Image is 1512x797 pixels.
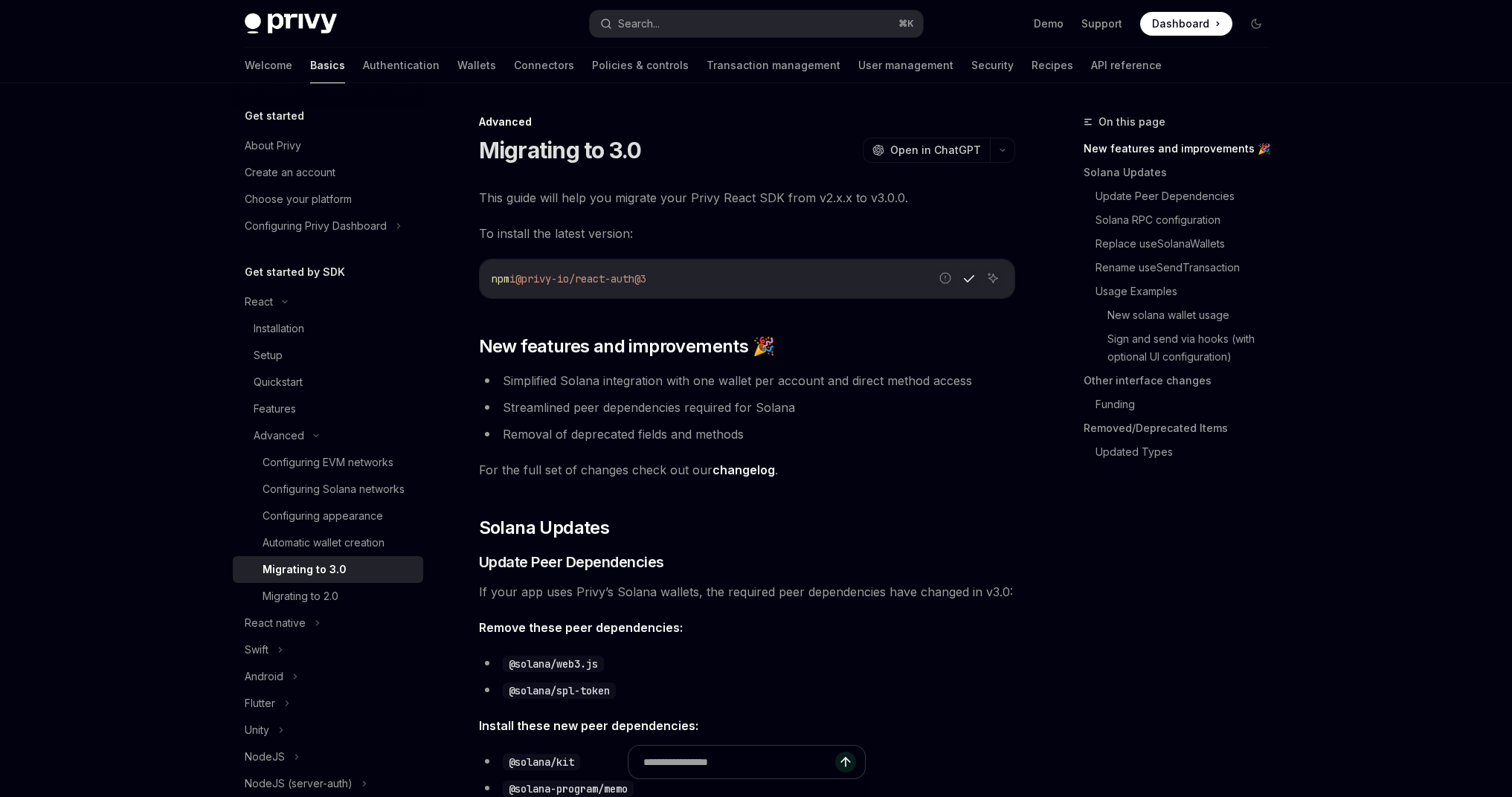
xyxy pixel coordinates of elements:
[863,138,990,163] button: Open in ChatGPT
[263,587,338,605] div: Migrating to 2.0
[1096,393,1280,416] a: Funding
[245,293,273,311] div: React
[503,656,604,672] code: @solana/web3.js
[1244,12,1268,36] button: Toggle dark mode
[233,132,423,159] a: About Privy
[233,476,423,503] a: Configuring Solana networks
[363,48,440,83] a: Authentication
[263,534,385,552] div: Automatic wallet creation
[514,48,574,83] a: Connectors
[245,137,301,155] div: About Privy
[1107,327,1280,369] a: Sign and send via hooks (with optional UI configuration)
[1084,137,1280,161] a: New features and improvements 🎉
[1096,184,1280,208] a: Update Peer Dependencies
[936,268,955,288] button: Report incorrect code
[1140,12,1232,36] a: Dashboard
[479,620,683,635] strong: Remove these peer dependencies:
[254,400,296,418] div: Features
[233,369,423,396] a: Quickstart
[233,503,423,529] a: Configuring appearance
[245,641,268,659] div: Swift
[1034,16,1064,31] a: Demo
[479,114,1015,129] div: Advanced
[233,159,423,186] a: Create an account
[479,187,1015,208] span: This guide will help you migrate your Privy React SDK from v2.x.x to v3.0.0.
[254,427,304,445] div: Advanced
[515,272,646,285] span: @privy-io/react-auth@3
[263,561,347,578] div: Migrating to 3.0
[509,272,515,285] span: i
[479,424,1015,445] li: Removal of deprecated fields and methods
[479,516,610,540] span: Solana Updates
[233,449,423,476] a: Configuring EVM networks
[890,143,981,158] span: Open in ChatGPT
[858,48,953,83] a: User management
[479,397,1015,418] li: Streamlined peer dependencies required for Solana
[1084,416,1280,440] a: Removed/Deprecated Items
[983,268,1003,288] button: Ask AI
[457,48,496,83] a: Wallets
[479,552,664,572] span: Update Peer Dependencies
[245,668,283,685] div: Android
[233,315,423,342] a: Installation
[263,480,405,498] div: Configuring Solana networks
[233,186,423,213] a: Choose your platform
[233,529,423,556] a: Automatic wallet creation
[479,581,1015,602] span: If your app uses Privy’s Solana wallets, the required peer dependencies have changed in v3.0:
[233,396,423,422] a: Features
[492,272,509,285] span: npm
[245,107,304,125] h5: Get started
[835,752,856,772] button: Send message
[245,48,292,83] a: Welcome
[245,748,285,766] div: NodeJS
[245,694,275,712] div: Flutter
[245,721,269,739] div: Unity
[479,335,774,358] span: New features and improvements 🎉
[245,263,345,281] h5: Get started by SDK
[971,48,1014,83] a: Security
[1107,303,1280,327] a: New solana wallet usage
[254,373,303,391] div: Quickstart
[233,583,423,610] a: Migrating to 2.0
[245,217,387,235] div: Configuring Privy Dashboard
[1091,48,1162,83] a: API reference
[1081,16,1122,31] a: Support
[707,48,840,83] a: Transaction management
[590,10,923,37] button: Search...⌘K
[618,15,660,33] div: Search...
[479,718,698,733] strong: Install these new peer dependencies:
[1152,16,1209,31] span: Dashboard
[245,13,337,34] img: dark logo
[898,18,914,30] span: ⌘ K
[592,48,689,83] a: Policies & controls
[263,507,383,525] div: Configuring appearance
[263,454,393,471] div: Configuring EVM networks
[479,370,1015,391] li: Simplified Solana integration with one wallet per account and direct method access
[1096,208,1280,232] a: Solana RPC configuration
[1084,369,1280,393] a: Other interface changes
[712,462,775,478] a: changelog
[1084,161,1280,184] a: Solana Updates
[479,137,642,164] h1: Migrating to 3.0
[245,614,306,632] div: React native
[233,342,423,369] a: Setup
[503,683,616,699] code: @solana/spl-token
[233,556,423,583] a: Migrating to 3.0
[254,320,304,338] div: Installation
[310,48,345,83] a: Basics
[245,190,352,208] div: Choose your platform
[1096,280,1280,303] a: Usage Examples
[1098,113,1165,131] span: On this page
[254,346,283,364] div: Setup
[1096,440,1280,464] a: Updated Types
[245,775,353,793] div: NodeJS (server-auth)
[1032,48,1073,83] a: Recipes
[959,268,979,288] button: Copy the contents from the code block
[1096,256,1280,280] a: Rename useSendTransaction
[479,223,1015,244] span: To install the latest version:
[1096,232,1280,256] a: Replace useSolanaWallets
[479,459,1015,480] span: For the full set of changes check out our .
[245,164,335,181] div: Create an account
